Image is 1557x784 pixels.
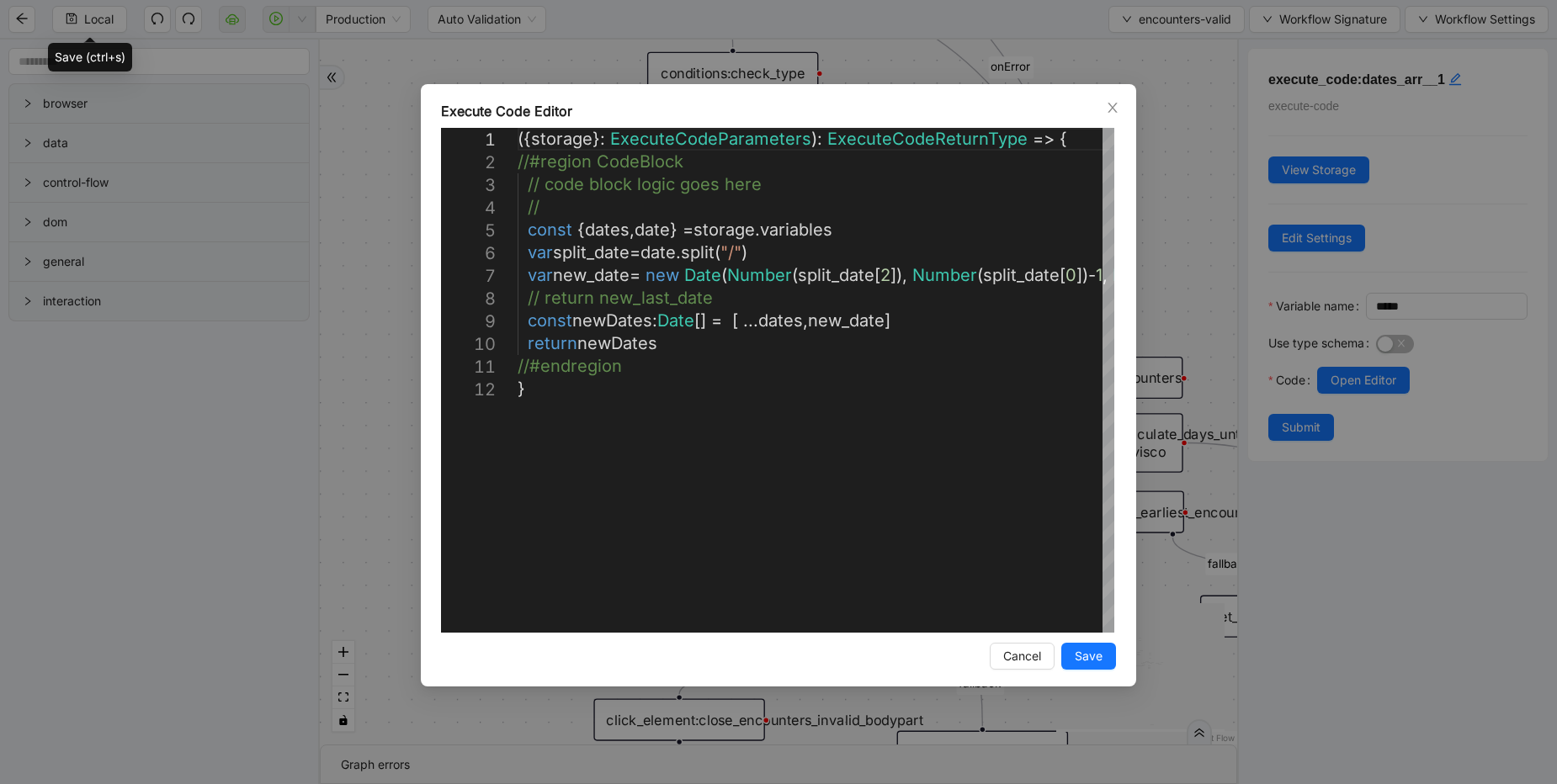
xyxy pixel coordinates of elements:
span: }: [593,129,605,149]
span: 2 [880,265,890,285]
span: split_date [798,265,874,285]
span: 1 [1096,265,1103,285]
span: [ [874,265,880,285]
span: ExecuteCodeReturnType [827,129,1028,149]
div: 6 [441,242,496,265]
span: newDates [572,310,652,331]
button: Save [1061,643,1116,670]
span: { [1060,129,1067,149]
span: Save [1075,647,1103,665]
span: dates [758,310,803,331]
div: 11 [441,356,496,379]
span: Number [912,265,977,285]
span: //#region CodeBlock [518,151,683,172]
span: // [528,197,539,217]
span: => [1033,129,1055,149]
button: Close [1103,98,1122,117]
span: = [630,242,640,262]
span: split_date [553,242,630,262]
span: . [755,220,760,240]
div: 9 [441,310,496,333]
span: { [577,220,585,240]
span: = [711,310,722,331]
div: 12 [441,379,496,401]
div: 2 [441,151,496,174]
div: 10 [441,333,496,356]
div: 4 [441,197,496,220]
div: 1 [441,129,496,151]
span: close [1106,101,1119,114]
button: Cancel [990,643,1055,670]
span: date [640,242,676,262]
span: , [803,310,808,331]
span: // code block logic goes here [528,174,762,194]
span: ] [885,310,890,331]
span: ) [741,242,747,262]
span: return [528,333,577,353]
span: split [681,242,715,262]
span: Date [684,265,721,285]
span: ({ [518,129,531,149]
span: ): [811,129,822,149]
span: date [635,220,670,240]
div: 3 [441,174,496,197]
span: var [528,265,553,285]
span: . [676,242,681,262]
span: , [630,220,635,240]
span: ( [721,265,727,285]
span: [] [694,310,706,331]
span: } [670,220,678,240]
span: = [630,265,640,285]
span: "/" [720,242,741,262]
div: Execute Code Editor [441,101,1116,121]
span: } [518,379,525,399]
span: newDates [577,333,657,353]
span: var [528,242,553,262]
textarea: Editor content;Press Alt+F1 for Accessibility Options. [518,128,518,129]
span: //#endregion [518,356,622,376]
span: [ [732,310,738,331]
span: storage [531,129,593,149]
div: 8 [441,288,496,310]
span: [ [1060,265,1065,285]
span: Date [657,310,694,331]
div: Save (ctrl+s) [48,43,132,72]
span: ... [743,310,758,331]
span: storage [693,220,755,240]
span: variables [760,220,832,240]
span: 0 [1065,265,1076,285]
span: : [652,310,657,331]
span: ( [715,242,720,262]
span: const [528,220,572,240]
div: 7 [441,265,496,288]
span: // return new_last_date [528,288,713,308]
span: new [646,265,679,285]
span: = [683,220,693,240]
span: const [528,310,572,331]
span: Number [727,265,792,285]
span: new_date [808,310,885,331]
span: new_date [553,265,630,285]
span: dates [585,220,630,240]
div: 5 [441,220,496,242]
span: split_date [983,265,1060,285]
span: ]), [890,265,907,285]
span: Cancel [1003,647,1041,665]
span: ( [792,265,798,285]
span: ( [977,265,983,285]
span: ExecuteCodeParameters [610,129,811,149]
span: ])- [1076,265,1096,285]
